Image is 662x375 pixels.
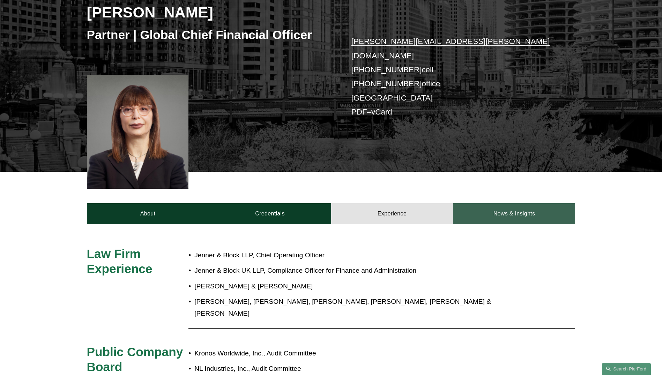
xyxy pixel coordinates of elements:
[194,296,514,320] p: [PERSON_NAME], [PERSON_NAME], [PERSON_NAME], [PERSON_NAME], [PERSON_NAME] & [PERSON_NAME]
[331,203,453,224] a: Experience
[194,347,514,360] p: Kronos Worldwide, Inc., Audit Committee
[87,27,331,43] h3: Partner | Global Chief Financial Officer
[194,265,514,277] p: Jenner & Block UK LLP, Compliance Officer for Finance and Administration
[351,35,555,119] p: cell office [GEOGRAPHIC_DATA] –
[87,203,209,224] a: About
[371,108,392,116] a: vCard
[194,363,514,375] p: NL Industries, Inc., Audit Committee
[351,79,422,88] a: [PHONE_NUMBER]
[351,65,422,74] a: [PHONE_NUMBER]
[453,203,575,224] a: News & Insights
[351,108,367,116] a: PDF
[194,280,514,293] p: [PERSON_NAME] & [PERSON_NAME]
[194,249,514,262] p: Jenner & Block LLP, Chief Operating Officer
[87,3,331,21] h2: [PERSON_NAME]
[87,247,153,276] span: Law Firm Experience
[209,203,331,224] a: Credentials
[351,37,550,60] a: [PERSON_NAME][EMAIL_ADDRESS][PERSON_NAME][DOMAIN_NAME]
[602,363,651,375] a: Search this site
